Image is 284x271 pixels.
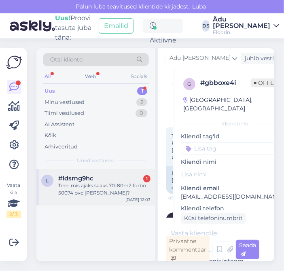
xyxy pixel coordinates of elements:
div: Aktiivne [143,19,183,33]
button: Emailid [99,18,134,34]
div: Minu vestlused [45,98,85,106]
div: juhib vestlust [242,54,283,63]
div: [DATE] 12:03 [125,197,150,203]
div: [DATE] [166,106,196,114]
div: Uus [45,87,55,95]
span: Ädu [PERSON_NAME] [170,54,231,63]
div: Floorin [213,29,270,36]
a: Ädu [PERSON_NAME]Floorin [213,16,279,36]
div: Hello, does anyone in [GEOGRAPHIC_DATA] offer Oikos training? [166,166,232,195]
div: # gbboxe4i [200,78,251,88]
div: Web [84,71,98,82]
div: Tere, mis ajaks saaks 70-80m2 forbo 50074 pvc [PERSON_NAME]? [58,182,150,197]
div: Tiimi vestlused [45,109,84,117]
div: AI Assistent [45,121,74,129]
div: Privaatne kommentaar [166,236,210,264]
div: [GEOGRAPHIC_DATA], [GEOGRAPHIC_DATA] [183,96,281,113]
span: l [46,178,49,184]
span: Otsi kliente [50,55,83,64]
div: 2 [136,98,147,106]
span: Luba [190,3,208,10]
span: 8:56 [168,195,199,201]
div: Vaata siia [6,182,21,218]
span: g [188,81,191,87]
span: Tere, kas Oikos koolitust pakub [GEOGRAPHIC_DATA] keegi? [172,133,227,161]
div: All [43,71,52,82]
div: Küsi telefoninumbrit [181,213,246,224]
div: DS [202,20,210,32]
img: Askly Logo [6,55,22,70]
div: Kõik [45,131,56,140]
span: Saada [239,241,256,257]
div: Socials [129,71,149,82]
span: #ldsmg9hc [58,175,93,182]
div: Proovi tasuta juba täna: [55,13,95,42]
div: Ädu [PERSON_NAME] [213,16,270,29]
div: 1 [143,175,150,182]
div: 0 [136,109,147,117]
b: Uus! [55,14,70,22]
div: 2 / 3 [6,211,21,218]
div: Arhiveeritud [45,143,78,151]
input: Lisa nimi [181,170,280,179]
div: 1 [137,87,147,95]
span: Uued vestlused [77,157,115,164]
